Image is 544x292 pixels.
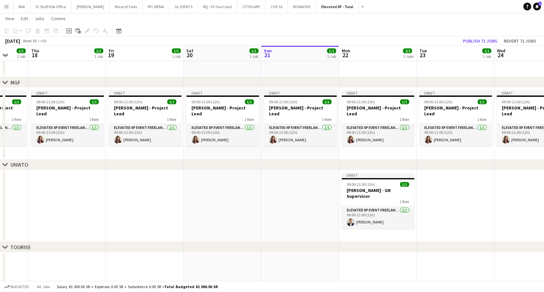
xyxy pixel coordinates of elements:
span: Total Budgeted 81 000.00 SR [164,284,218,289]
button: FL Staff KSA Office [31,0,71,13]
span: Edit [21,16,28,21]
div: MGF [10,79,20,86]
button: [PERSON_NAME] [71,0,110,13]
a: Edit [18,14,31,23]
button: Publish 71 jobs [460,37,500,45]
div: +03 [40,38,46,43]
div: TOURISE [10,244,31,250]
button: COP 16 [266,0,288,13]
span: Comms [51,16,66,21]
a: Comms [48,14,68,23]
span: 1 [538,2,541,6]
span: View [5,16,14,21]
button: RAA [13,0,31,13]
button: RQ - FII Tour Lead [198,0,237,13]
button: CITYSCAPE [237,0,266,13]
span: Jobs [35,16,44,21]
span: Budgeted [10,285,29,289]
span: All jobs [36,284,51,289]
a: Jobs [32,14,47,23]
a: 1 [533,3,541,10]
a: View [3,14,17,23]
button: PFL MENA [142,0,169,13]
button: Maze of Tales [110,0,142,13]
button: Revert 71 jobs [501,37,539,45]
button: Budgeted [3,283,30,290]
button: GL EVENTS [169,0,198,13]
button: BONAFIDE [288,0,316,13]
div: UNWTO [10,161,28,168]
div: [DATE] [5,38,20,44]
button: Elevated XP - Tural [316,0,359,13]
div: Salary 81 000.00 SR + Expenses 0.00 SR + Subsistence 0.00 SR = [57,284,218,289]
